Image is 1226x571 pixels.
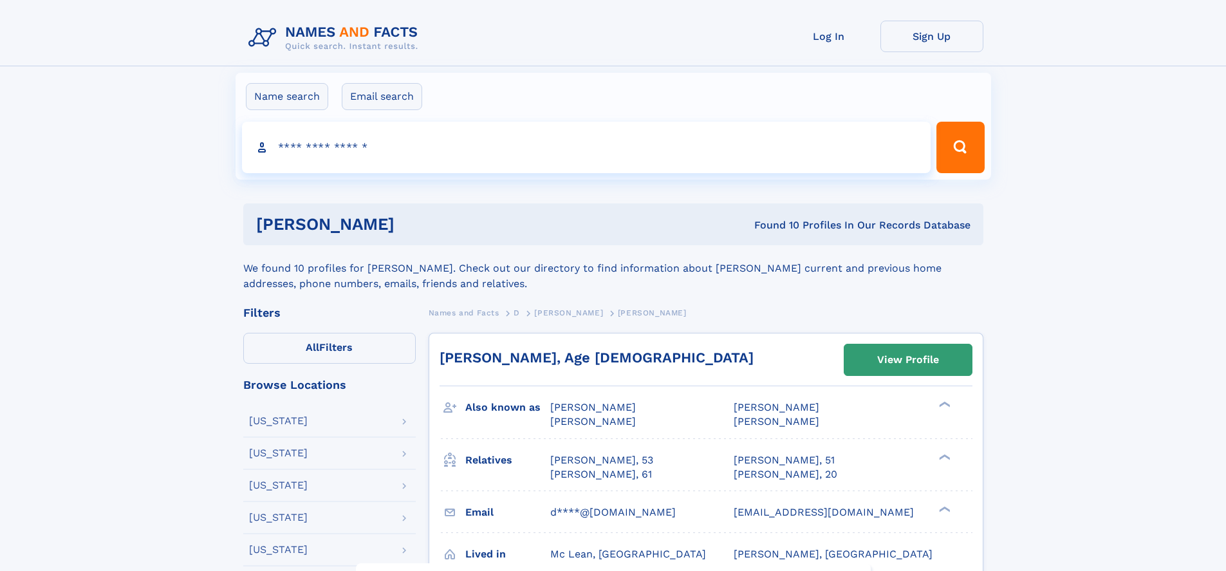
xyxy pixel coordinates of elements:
div: [US_STATE] [249,480,308,491]
span: [PERSON_NAME] [618,308,687,317]
span: D [514,308,520,317]
a: [PERSON_NAME], 53 [550,453,653,467]
a: [PERSON_NAME], 20 [734,467,837,482]
div: Found 10 Profiles In Our Records Database [574,218,971,232]
h3: Relatives [465,449,550,471]
span: [PERSON_NAME] [534,308,603,317]
label: Filters [243,333,416,364]
div: View Profile [877,345,939,375]
a: D [514,304,520,321]
div: [US_STATE] [249,448,308,458]
a: Names and Facts [429,304,499,321]
span: [EMAIL_ADDRESS][DOMAIN_NAME] [734,506,914,518]
div: Browse Locations [243,379,416,391]
a: [PERSON_NAME] [534,304,603,321]
label: Name search [246,83,328,110]
a: Log In [777,21,880,52]
div: We found 10 profiles for [PERSON_NAME]. Check out our directory to find information about [PERSON... [243,245,983,292]
div: ❯ [936,400,951,409]
input: search input [242,122,931,173]
a: [PERSON_NAME], 61 [550,467,652,482]
div: Filters [243,307,416,319]
a: View Profile [844,344,972,375]
h3: Also known as [465,397,550,418]
span: Mc Lean, [GEOGRAPHIC_DATA] [550,548,706,560]
span: [PERSON_NAME] [734,415,819,427]
span: [PERSON_NAME] [550,415,636,427]
span: [PERSON_NAME] [734,401,819,413]
div: [US_STATE] [249,416,308,426]
span: [PERSON_NAME], [GEOGRAPHIC_DATA] [734,548,933,560]
div: ❯ [936,505,951,513]
h1: [PERSON_NAME] [256,216,575,232]
a: Sign Up [880,21,983,52]
div: [US_STATE] [249,545,308,555]
a: [PERSON_NAME], Age [DEMOGRAPHIC_DATA] [440,350,754,366]
img: Logo Names and Facts [243,21,429,55]
h3: Email [465,501,550,523]
h3: Lived in [465,543,550,565]
div: [US_STATE] [249,512,308,523]
div: ❯ [936,453,951,461]
a: [PERSON_NAME], 51 [734,453,835,467]
span: All [306,341,319,353]
label: Email search [342,83,422,110]
button: Search Button [936,122,984,173]
span: [PERSON_NAME] [550,401,636,413]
